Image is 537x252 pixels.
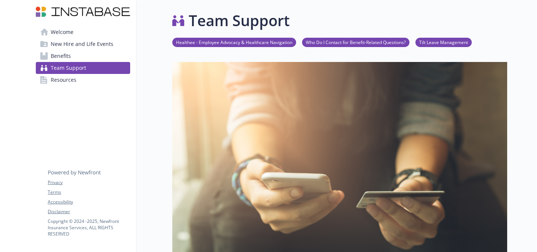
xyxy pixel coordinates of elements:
[36,50,130,62] a: Benefits
[48,218,130,237] p: Copyright © 2024 - 2025 , Newfront Insurance Services, ALL RIGHTS RESERVED
[189,9,290,32] h1: Team Support
[51,62,86,74] span: Team Support
[51,38,113,50] span: New Hire and Life Events
[51,26,73,38] span: Welcome
[48,199,130,205] a: Accessibility
[36,38,130,50] a: New Hire and Life Events
[36,26,130,38] a: Welcome
[48,208,130,215] a: Disclaimer
[36,62,130,74] a: Team Support
[48,179,130,186] a: Privacy
[48,189,130,196] a: Terms
[36,74,130,86] a: Resources
[51,74,76,86] span: Resources
[415,38,472,46] a: Tilt Leave Management
[172,38,296,46] a: Healthee - Employee Advocacy & Healthcare Navigation
[302,38,409,46] a: Who Do I Contact for Benefit-Related Questions?
[51,50,71,62] span: Benefits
